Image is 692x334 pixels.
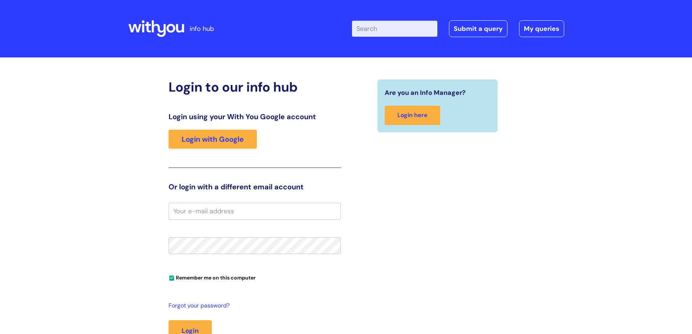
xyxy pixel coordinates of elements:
a: Login with Google [169,130,257,149]
input: Search [352,21,437,37]
input: Remember me on this computer [169,276,174,281]
a: Submit a query [449,20,507,37]
input: Your e-mail address [169,203,341,220]
h2: Login to our info hub [169,79,341,95]
a: Forgot your password? [169,301,337,311]
label: Remember me on this computer [169,273,256,281]
p: info hub [190,23,214,35]
h3: Or login with a different email account [169,182,341,191]
h3: Login using your With You Google account [169,112,341,121]
a: My queries [519,20,564,37]
div: You can uncheck this option if you're logging in from a shared device [169,271,341,283]
span: Are you an Info Manager? [385,87,466,98]
a: Login here [385,106,440,125]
